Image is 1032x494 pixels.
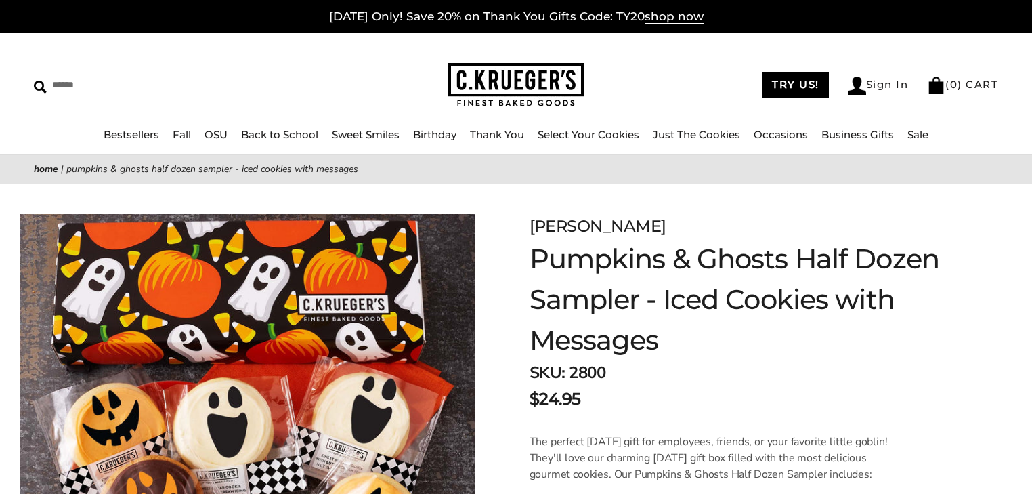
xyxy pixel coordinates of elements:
[927,78,998,91] a: (0) CART
[332,128,400,141] a: Sweet Smiles
[470,128,524,141] a: Thank You
[530,239,962,361] h1: Pumpkins & Ghosts Half Dozen Sampler - Iced Cookies with Messages
[569,362,605,384] span: 2800
[530,387,581,411] span: $24.95
[448,63,584,107] img: C.KRUEGER'S
[34,75,263,96] input: Search
[530,362,565,384] strong: SKU:
[762,72,829,98] a: TRY US!
[205,128,228,141] a: OSU
[530,214,962,239] div: [PERSON_NAME]
[848,77,909,95] a: Sign In
[530,434,900,482] p: The perfect [DATE] gift for employees, friends, or your favorite little goblin! They'll love our ...
[653,128,740,141] a: Just The Cookies
[173,128,191,141] a: Fall
[907,128,928,141] a: Sale
[538,128,639,141] a: Select Your Cookies
[927,77,945,94] img: Bag
[34,163,58,176] a: Home
[329,9,704,24] a: [DATE] Only! Save 20% on Thank You Gifts Code: TY20shop now
[821,128,894,141] a: Business Gifts
[61,163,64,176] span: |
[241,128,318,141] a: Back to School
[66,163,358,176] span: Pumpkins & Ghosts Half Dozen Sampler - Iced Cookies with Messages
[645,9,704,24] span: shop now
[848,77,866,95] img: Account
[34,81,47,94] img: Search
[413,128,456,141] a: Birthday
[754,128,808,141] a: Occasions
[950,78,958,91] span: 0
[34,161,998,177] nav: breadcrumbs
[104,128,159,141] a: Bestsellers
